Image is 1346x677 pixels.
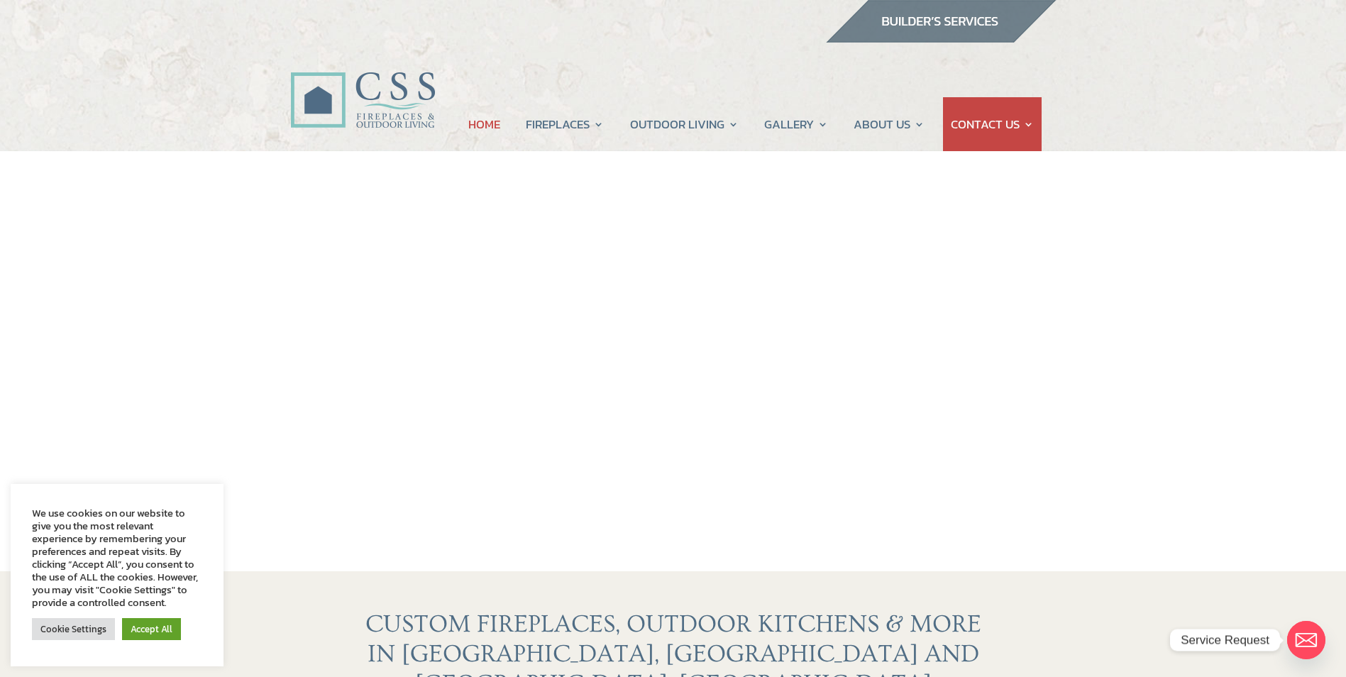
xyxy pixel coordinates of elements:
a: Email [1287,621,1325,659]
a: GALLERY [764,97,828,151]
a: ABOUT US [854,97,925,151]
img: CSS Fireplaces & Outdoor Living (Formerly Construction Solutions & Supply)- Jacksonville Ormond B... [290,33,435,136]
div: We use cookies on our website to give you the most relevant experience by remembering your prefer... [32,507,202,609]
a: HOME [468,97,500,151]
a: CONTACT US [951,97,1034,151]
a: Cookie Settings [32,618,115,640]
a: FIREPLACES [526,97,604,151]
a: builder services construction supply [825,29,1057,48]
a: Accept All [122,618,181,640]
a: OUTDOOR LIVING [630,97,739,151]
